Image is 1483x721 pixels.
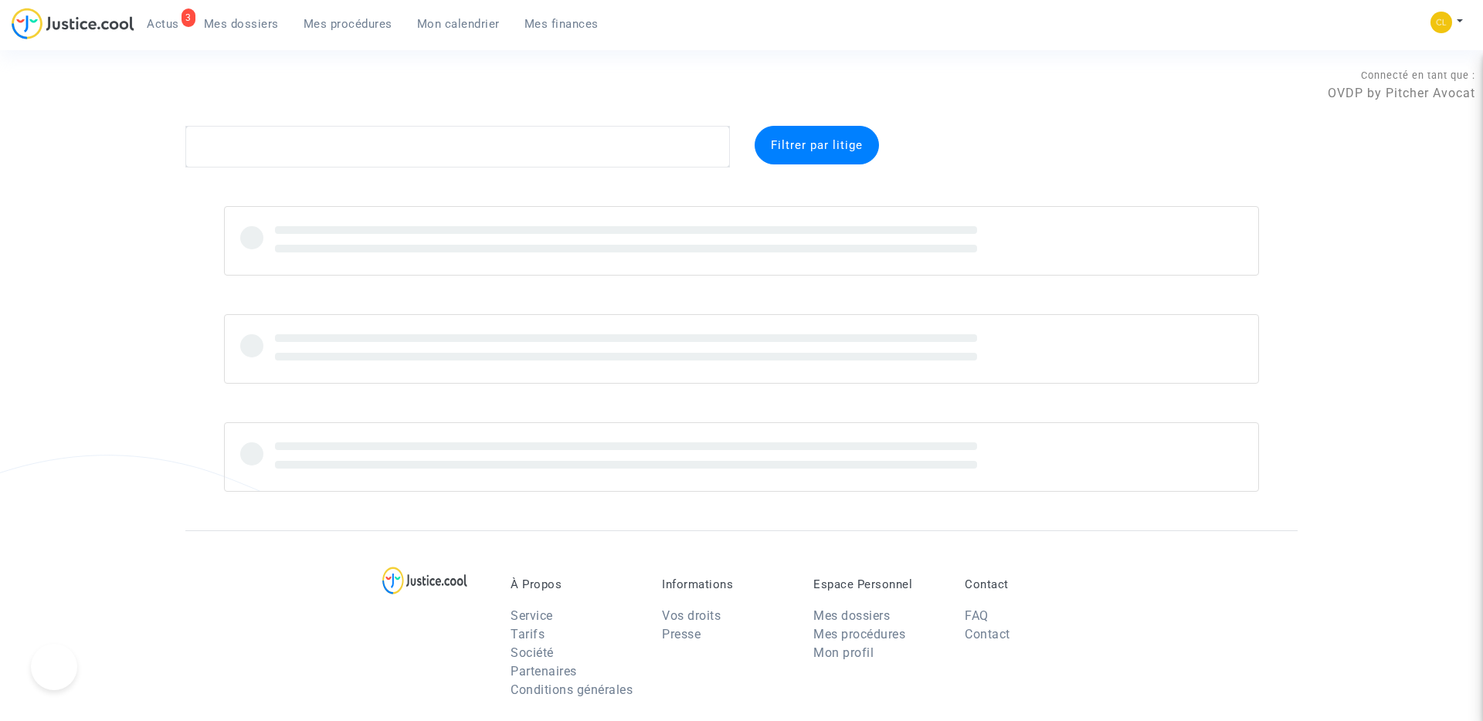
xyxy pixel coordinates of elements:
[813,627,905,641] a: Mes procédures
[382,567,468,594] img: logo-lg.svg
[511,664,577,679] a: Partenaires
[511,608,553,623] a: Service
[965,627,1010,641] a: Contact
[511,577,639,591] p: À Propos
[31,644,77,690] iframe: Help Scout Beacon - Open
[511,645,554,660] a: Société
[405,12,512,36] a: Mon calendrier
[965,608,989,623] a: FAQ
[813,645,874,660] a: Mon profil
[182,8,195,27] div: 3
[813,608,890,623] a: Mes dossiers
[291,12,405,36] a: Mes procédures
[965,577,1093,591] p: Contact
[512,12,611,36] a: Mes finances
[304,17,392,31] span: Mes procédures
[662,577,790,591] p: Informations
[204,17,279,31] span: Mes dossiers
[511,627,545,641] a: Tarifs
[147,17,179,31] span: Actus
[417,17,500,31] span: Mon calendrier
[192,12,291,36] a: Mes dossiers
[813,577,942,591] p: Espace Personnel
[771,138,863,152] span: Filtrer par litige
[134,12,192,36] a: 3Actus
[1430,12,1452,33] img: f0b917ab549025eb3af43f3c4438ad5d
[1361,69,1475,81] span: Connecté en tant que :
[12,8,134,39] img: jc-logo.svg
[662,627,701,641] a: Presse
[511,682,633,697] a: Conditions générales
[662,608,721,623] a: Vos droits
[524,17,599,31] span: Mes finances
